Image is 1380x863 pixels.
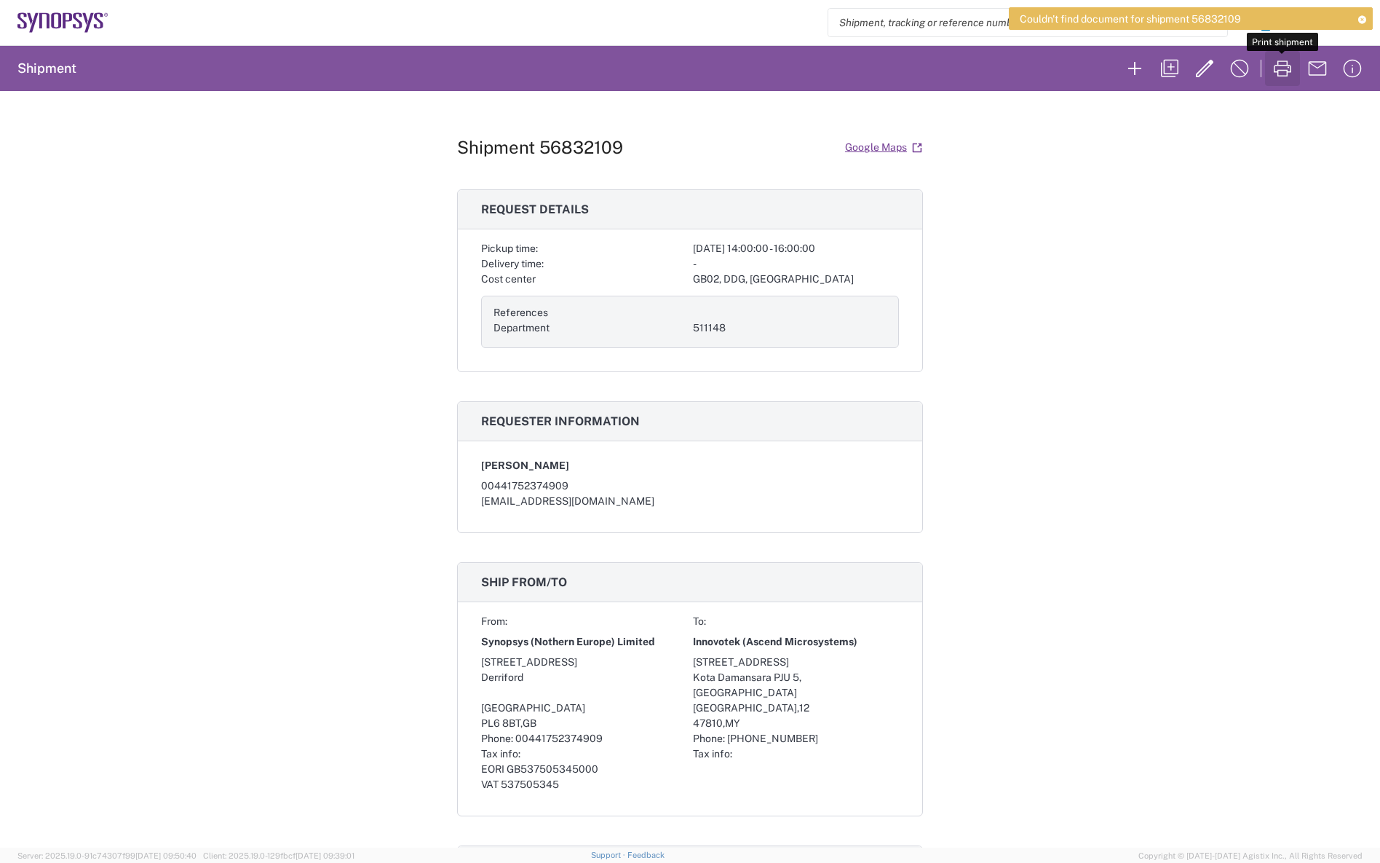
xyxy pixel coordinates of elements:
span: [DATE] 09:50:40 [135,851,197,860]
span: To: [693,615,706,627]
div: 511148 [693,320,887,336]
span: Innovotek (Ascend Microsystems) [693,634,857,650]
span: Pickup time: [481,243,538,254]
span: Copyright © [DATE]-[DATE] Agistix Inc., All Rights Reserved [1138,849,1363,862]
div: [EMAIL_ADDRESS][DOMAIN_NAME] [481,494,899,509]
span: [PHONE_NUMBER] [727,733,818,744]
span: EORI [481,763,504,775]
h1: Shipment 56832109 [457,137,623,158]
div: GB02, DDG, [GEOGRAPHIC_DATA] [693,272,899,287]
div: - [693,256,899,272]
div: Department [493,320,687,336]
span: Requester information [481,414,640,428]
span: Cost center [481,273,536,285]
span: 537505345 [501,779,559,790]
span: Delivery time: [481,258,544,269]
span: VAT [481,779,499,790]
span: Phone: [481,733,513,744]
h2: Shipment [17,60,76,77]
span: GB [523,717,536,729]
div: [DATE] 14:00:00 - 16:00:00 [693,241,899,256]
span: Client: 2025.19.0-129fbcf [203,851,354,860]
span: , [797,702,799,714]
span: [GEOGRAPHIC_DATA] [693,702,797,714]
span: References [493,307,548,318]
span: 47810 [693,717,723,729]
span: MY [725,717,740,729]
span: Synopsys (Nothern Europe) Limited [481,634,655,650]
span: [DATE] 09:39:01 [296,851,354,860]
div: [STREET_ADDRESS] [481,655,687,670]
div: Kota Damansara PJU 5, [GEOGRAPHIC_DATA] [693,670,899,701]
span: [PERSON_NAME] [481,458,569,473]
input: Shipment, tracking or reference number [828,9,1205,36]
span: Phone: [693,733,725,744]
div: Derriford [481,670,687,701]
span: Ship from/to [481,575,567,589]
span: Server: 2025.19.0-91c74307f99 [17,851,197,860]
span: From: [481,615,507,627]
span: , [520,717,523,729]
span: Tax info: [481,748,520,760]
span: , [723,717,725,729]
a: Feedback [627,851,665,859]
span: [GEOGRAPHIC_DATA] [481,702,585,714]
a: Support [591,851,627,859]
div: 00441752374909 [481,478,899,494]
span: PL6 8BT [481,717,520,729]
a: Google Maps [844,135,923,160]
span: Couldn't find document for shipment 56832109 [1020,12,1241,25]
span: 12 [799,702,809,714]
span: Tax info: [693,748,732,760]
span: GB537505345000 [507,763,598,775]
div: [STREET_ADDRESS] [693,655,899,670]
span: Request details [481,202,589,216]
span: 00441752374909 [515,733,603,744]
